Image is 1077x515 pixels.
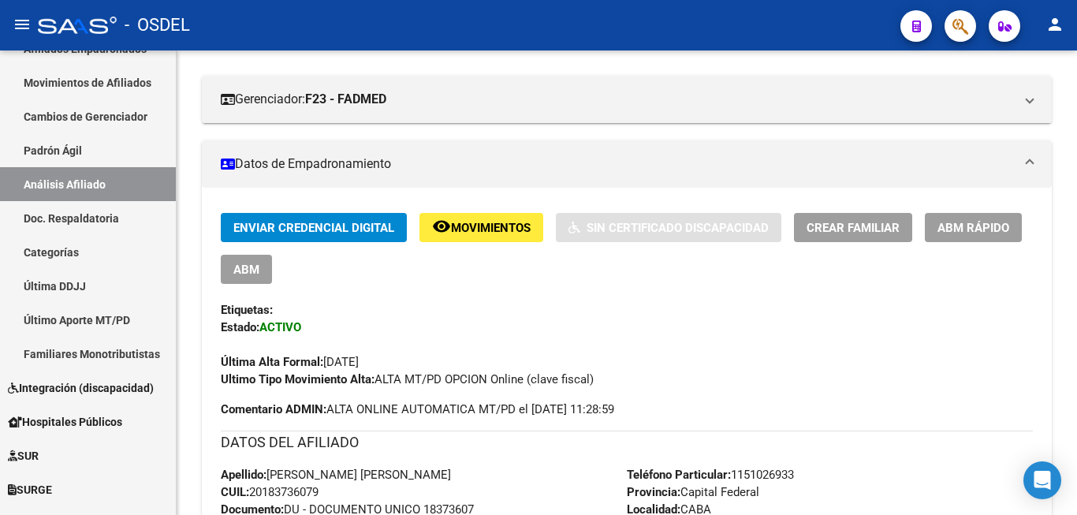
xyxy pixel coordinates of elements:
strong: Etiquetas: [221,303,273,317]
span: - OSDEL [125,8,190,43]
button: Crear Familiar [794,213,912,242]
button: Enviar Credencial Digital [221,213,407,242]
span: Movimientos [451,221,531,235]
span: 20183736079 [221,485,319,499]
strong: Estado: [221,320,259,334]
strong: Apellido: [221,468,266,482]
span: 1151026933 [627,468,794,482]
span: ABM [233,263,259,277]
span: ABM Rápido [937,221,1009,235]
span: [DATE] [221,355,359,369]
mat-panel-title: Datos de Empadronamiento [221,155,1014,173]
strong: Última Alta Formal: [221,355,323,369]
strong: Comentario ADMIN: [221,402,326,416]
mat-icon: menu [13,15,32,34]
span: Enviar Credencial Digital [233,221,394,235]
button: Sin Certificado Discapacidad [556,213,781,242]
span: Sin Certificado Discapacidad [587,221,769,235]
div: Open Intercom Messenger [1023,461,1061,499]
mat-icon: person [1045,15,1064,34]
span: SUR [8,447,39,465]
mat-panel-title: Gerenciador: [221,91,1014,108]
strong: CUIL: [221,485,249,499]
strong: Teléfono Particular: [627,468,731,482]
h3: DATOS DEL AFILIADO [221,431,1033,453]
span: [PERSON_NAME] [PERSON_NAME] [221,468,451,482]
span: ALTA ONLINE AUTOMATICA MT/PD el [DATE] 11:28:59 [221,401,614,418]
span: SURGE [8,481,52,498]
mat-icon: remove_red_eye [432,217,451,236]
span: Capital Federal [627,485,759,499]
button: ABM [221,255,272,284]
span: ALTA MT/PD OPCION Online (clave fiscal) [221,372,594,386]
span: Crear Familiar [807,221,900,235]
mat-expansion-panel-header: Datos de Empadronamiento [202,140,1052,188]
span: Hospitales Públicos [8,413,122,431]
strong: Ultimo Tipo Movimiento Alta: [221,372,375,386]
span: Integración (discapacidad) [8,379,154,397]
button: Movimientos [419,213,543,242]
strong: Provincia: [627,485,680,499]
mat-expansion-panel-header: Gerenciador:F23 - FADMED [202,76,1052,123]
strong: F23 - FADMED [305,91,386,108]
strong: ACTIVO [259,320,301,334]
button: ABM Rápido [925,213,1022,242]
